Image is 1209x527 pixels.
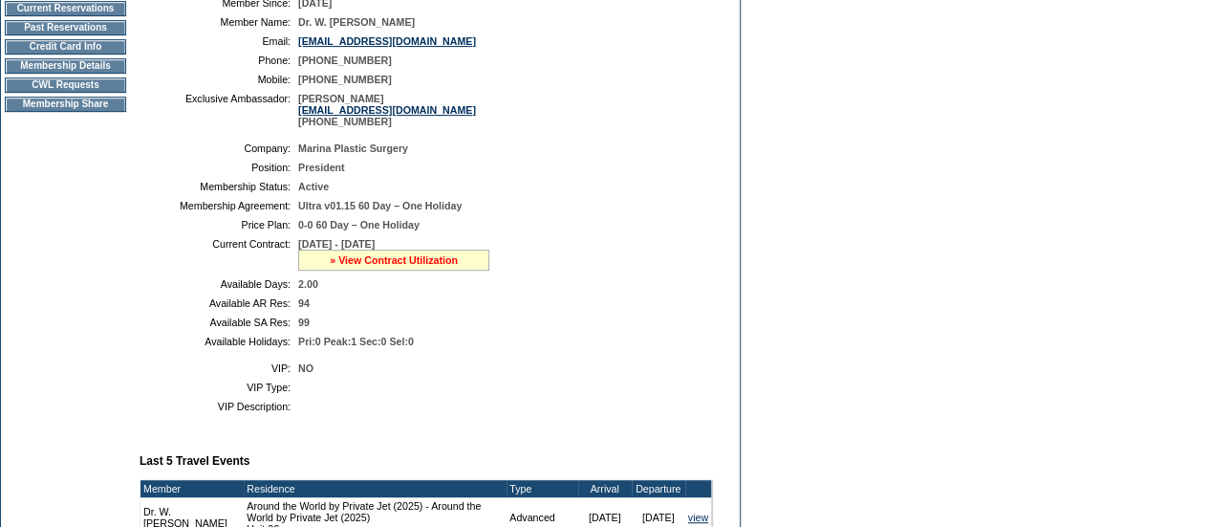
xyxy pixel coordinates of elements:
a: » View Contract Utilization [330,254,458,266]
span: 94 [298,297,310,309]
span: 0-0 60 Day – One Holiday [298,219,420,231]
span: [PHONE_NUMBER] [298,74,392,85]
td: Phone: [147,55,291,66]
a: [EMAIL_ADDRESS][DOMAIN_NAME] [298,104,476,116]
td: Available AR Res: [147,297,291,309]
td: Arrival [578,480,632,497]
td: Past Reservations [5,20,126,35]
td: Residence [244,480,507,497]
td: Email: [147,35,291,47]
td: Company: [147,143,291,154]
td: Membership Status: [147,181,291,192]
td: CWL Requests [5,77,126,93]
span: Dr. W. [PERSON_NAME] [298,16,415,28]
td: Membership Agreement: [147,200,291,211]
span: 99 [298,317,310,328]
td: VIP Type: [147,382,291,393]
td: Membership Details [5,58,126,74]
span: [DATE] - [DATE] [298,238,375,250]
td: Price Plan: [147,219,291,231]
td: Available SA Res: [147,317,291,328]
span: Marina Plastic Surgery [298,143,408,154]
span: NO [298,362,313,374]
td: Member Name: [147,16,291,28]
td: VIP: [147,362,291,374]
b: Last 5 Travel Events [140,454,249,468]
td: Available Days: [147,278,291,290]
td: Exclusive Ambassador: [147,93,291,127]
td: Position: [147,162,291,173]
span: 2.00 [298,278,318,290]
td: Current Reservations [5,1,126,16]
span: President [298,162,345,173]
span: Ultra v01.15 60 Day – One Holiday [298,200,462,211]
td: VIP Description: [147,401,291,412]
td: Member [140,480,244,497]
td: Departure [632,480,685,497]
a: view [688,512,708,523]
span: Active [298,181,329,192]
td: Current Contract: [147,238,291,271]
a: [EMAIL_ADDRESS][DOMAIN_NAME] [298,35,476,47]
td: Mobile: [147,74,291,85]
span: [PERSON_NAME] [PHONE_NUMBER] [298,93,476,127]
td: Type [507,480,577,497]
span: Pri:0 Peak:1 Sec:0 Sel:0 [298,336,414,347]
span: [PHONE_NUMBER] [298,55,392,66]
td: Credit Card Info [5,39,126,55]
td: Membership Share [5,97,126,112]
td: Available Holidays: [147,336,291,347]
